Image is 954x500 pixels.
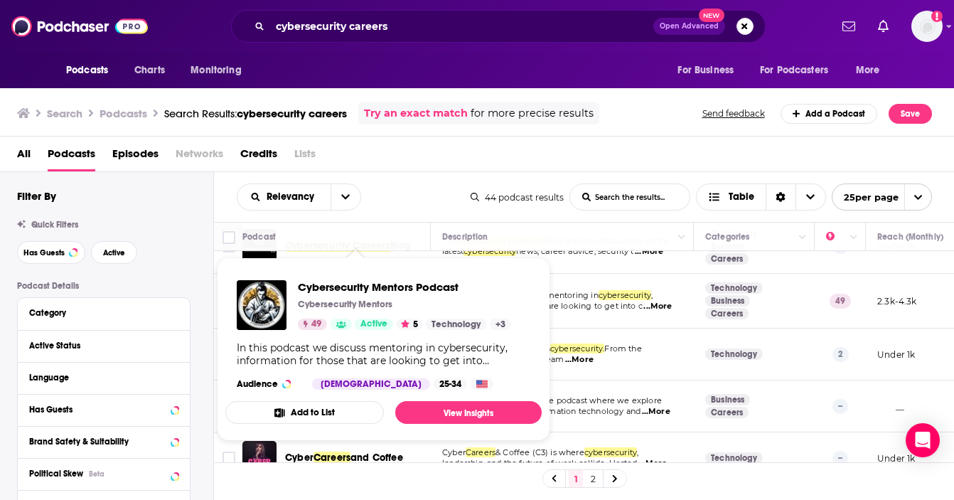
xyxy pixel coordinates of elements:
[705,407,749,418] a: Careers
[364,105,468,122] a: Try an exact match
[103,249,125,257] span: Active
[294,142,316,171] span: Lists
[856,60,880,80] span: More
[442,228,488,245] div: Description
[846,57,898,84] button: open menu
[89,469,104,479] div: Beta
[395,401,542,424] a: View Insights
[642,406,670,417] span: ...More
[223,452,235,464] span: Toggle select row
[270,15,653,38] input: Search podcasts, credits, & more...
[56,57,127,84] button: open menu
[696,183,826,211] button: Choose View
[604,344,641,353] span: From the
[240,142,277,171] a: Credits
[705,295,750,307] a: Business
[781,104,878,124] a: Add a Podcast
[877,400,904,413] p: __
[29,336,178,354] button: Active Status
[66,60,108,80] span: Podcasts
[911,11,943,42] span: Logged in as biancagorospe
[826,228,846,245] div: Power Score
[237,192,331,202] button: open menu
[877,295,917,307] p: 2.3k-4.3k
[17,241,85,264] button: Has Guests
[134,60,165,80] span: Charts
[586,470,600,487] a: 2
[677,60,734,80] span: For Business
[237,378,301,390] h3: Audience
[23,249,65,257] span: Has Guests
[355,319,393,330] a: Active
[17,281,191,291] p: Podcast Details
[837,14,861,38] a: Show notifications dropdown
[164,107,347,120] a: Search Results:cybersecurity careers
[760,60,828,80] span: For Podcasters
[705,452,763,464] a: Technology
[125,57,173,84] a: Charts
[673,229,690,246] button: Column Actions
[830,294,851,308] p: 49
[164,107,347,120] div: Search Results:
[471,192,564,203] div: 44 podcast results
[832,186,899,208] span: 25 per page
[931,11,943,22] svg: Add a profile image
[635,246,663,257] span: ...More
[490,319,511,330] a: +3
[91,241,137,264] button: Active
[442,458,638,468] span: leadership, and the future of work collide. Hosted
[705,253,749,265] a: Careers
[889,104,932,124] button: Save
[651,290,653,300] span: ,
[331,184,360,210] button: open menu
[699,9,724,22] span: New
[313,452,350,464] span: Careers
[17,189,56,203] h2: Filter By
[29,405,166,415] div: Has Guests
[550,344,604,353] span: cybersecurity.
[705,228,749,245] div: Categories
[48,142,95,171] a: Podcasts
[285,452,313,464] span: Cyber
[31,220,78,230] span: Quick Filters
[11,13,148,40] img: Podchaser - Follow, Share and Rate Podcasts
[298,280,511,294] a: Cybersecurity Mentors Podcast
[242,441,277,475] img: Cyber Careers and Coffee
[47,107,82,120] h3: Search
[705,282,763,294] a: Technology
[285,451,403,465] a: CyberCareersand Coffee
[242,228,276,245] div: Podcast
[751,57,849,84] button: open menu
[29,308,169,318] div: Category
[231,10,766,43] div: Search podcasts, credits, & more...
[298,319,327,330] a: 49
[181,57,259,84] button: open menu
[29,464,178,482] button: Political SkewBeta
[360,317,387,331] span: Active
[426,319,486,330] a: Technology
[29,304,178,321] button: Category
[911,11,943,42] button: Show profile menu
[653,18,725,35] button: Open AdvancedNew
[237,280,286,330] img: Cybersecurity Mentors Podcast
[225,401,384,424] button: Add to List
[312,378,430,390] div: [DEMOGRAPHIC_DATA]
[237,107,347,120] span: cybersecurity careers
[311,317,321,331] span: 49
[705,394,750,405] a: Business
[112,142,159,171] a: Episodes
[637,447,638,457] span: ,
[466,447,495,457] span: Careers
[29,437,166,447] div: Brand Safety & Suitability
[521,395,662,405] span: in IT, the podcast where we explore
[17,142,31,171] a: All
[29,341,169,351] div: Active Status
[237,341,530,367] div: In this podcast we discuss mentoring in cybersecurity, information for those that are looking to ...
[877,228,943,245] div: Reach (Monthly)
